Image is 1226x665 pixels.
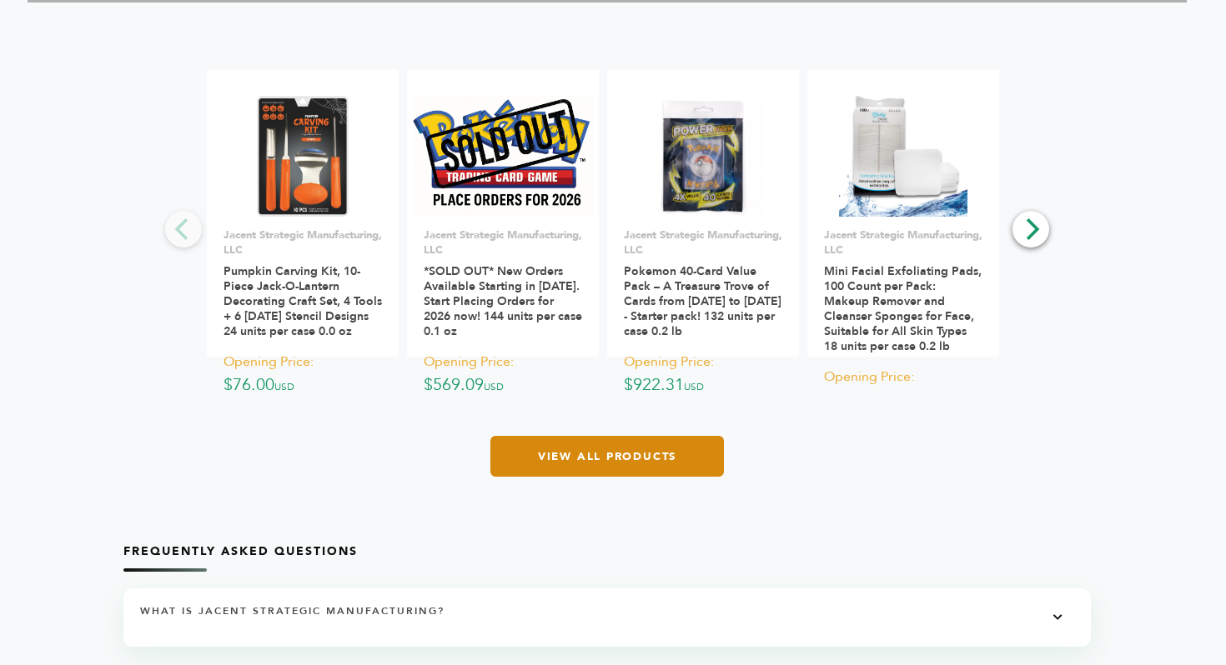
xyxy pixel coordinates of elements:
[424,227,582,257] p: Jacent Strategic Manufacturing, LLC
[257,96,349,216] img: Pumpkin Carving Kit, 10-Piece Jack-O-Lantern Decorating Craft Set, 4 Tools + 6 Halloween Stencil ...
[1012,211,1049,247] button: Next
[684,380,704,393] span: USD
[123,543,1091,572] h3: Frequently Asked Questions
[624,263,781,339] a: Pokemon 40-Card Value Pack – A Treasure Trove of Cards from [DATE] to [DATE] - Starter pack! 132 ...
[824,227,982,257] p: Jacent Strategic Manufacturing, LLC
[424,263,582,339] a: *SOLD OUT* New Orders Available Starting in [DATE]. Start Placing Orders for 2026 now! 144 units ...
[224,351,314,373] span: Opening Price:
[224,227,382,257] p: Jacent Strategic Manufacturing, LLC
[824,364,982,413] p: $87.23
[624,349,782,398] p: $922.31
[484,380,504,393] span: USD
[643,96,764,217] img: Pokemon 40-Card Value Pack – A Treasure Trove of Cards from 1996 to 2024 - Starter pack! 132 unit...
[624,351,714,373] span: Opening Price:
[140,603,461,632] h4: What is Jacent Strategic Manufacturing?
[224,349,382,398] p: $76.00
[413,96,594,217] img: *SOLD OUT* New Orders Available Starting in 2026. Start Placing Orders for 2026 now! 144 units pe...
[824,366,914,388] span: Opening Price:
[424,349,582,398] p: $569.09
[274,380,294,393] span: USD
[624,227,782,257] p: Jacent Strategic Manufacturing, LLC
[824,263,982,354] a: Mini Facial Exfoliating Pads, 100 Count per Pack: Makeup Remover and Cleanser Sponges for Face, S...
[839,96,967,216] img: Mini Facial Exfoliating Pads, 100 Count per Pack: Makeup Remover and Cleanser Sponges for Face, S...
[424,351,514,373] span: Opening Price:
[490,436,724,477] a: View All Products
[224,263,382,339] a: Pumpkin Carving Kit, 10-Piece Jack-O-Lantern Decorating Craft Set, 4 Tools + 6 [DATE] Stencil Des...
